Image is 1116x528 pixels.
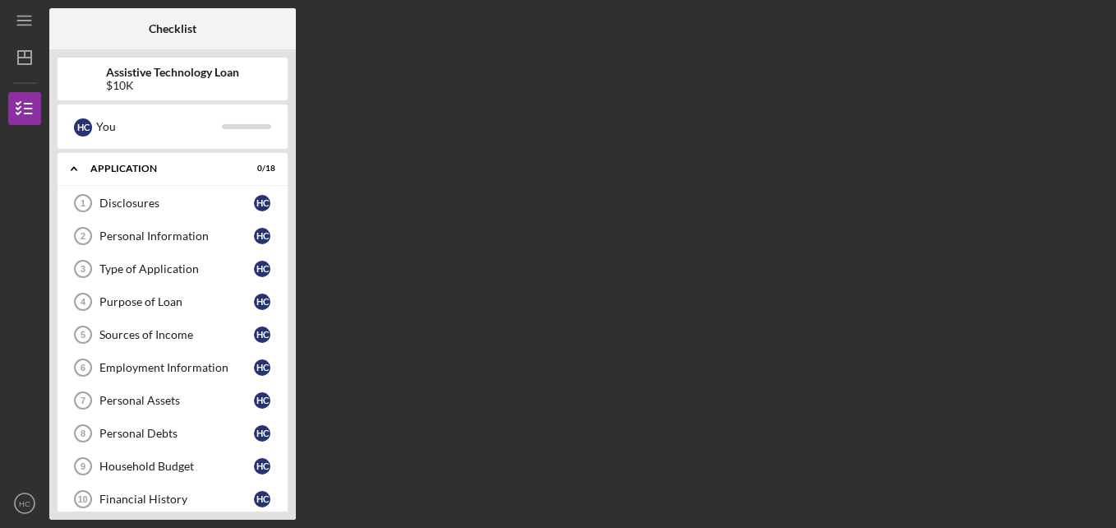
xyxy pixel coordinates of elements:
[66,252,279,285] a: 3Type of ApplicationHC
[74,118,92,137] div: H C
[254,491,270,507] div: H C
[99,229,254,243] div: Personal Information
[81,428,85,438] tspan: 8
[254,359,270,376] div: H C
[77,494,87,504] tspan: 10
[66,384,279,417] a: 7Personal AssetsHC
[99,295,254,308] div: Purpose of Loan
[99,493,254,506] div: Financial History
[254,425,270,442] div: H C
[66,220,279,252] a: 2Personal InformationHC
[106,66,239,79] b: Assistive Technology Loan
[81,396,85,405] tspan: 7
[81,461,85,471] tspan: 9
[246,164,275,174] div: 0 / 18
[254,327,270,343] div: H C
[99,328,254,341] div: Sources of Income
[254,261,270,277] div: H C
[66,285,279,318] a: 4Purpose of LoanHC
[81,231,85,241] tspan: 2
[81,297,86,307] tspan: 4
[149,22,196,35] b: Checklist
[99,197,254,210] div: Disclosures
[81,264,85,274] tspan: 3
[66,187,279,220] a: 1DisclosuresHC
[66,483,279,516] a: 10Financial HistoryHC
[8,487,41,520] button: HC
[66,450,279,483] a: 9Household BudgetHC
[81,198,85,208] tspan: 1
[99,361,254,374] div: Employment Information
[81,330,85,340] tspan: 5
[254,392,270,409] div: H C
[96,113,222,141] div: You
[66,318,279,351] a: 5Sources of IncomeHC
[99,460,254,473] div: Household Budget
[19,499,30,508] text: HC
[66,417,279,450] a: 8Personal DebtsHC
[66,351,279,384] a: 6Employment InformationHC
[99,262,254,276] div: Type of Application
[99,427,254,440] div: Personal Debts
[254,195,270,211] div: H C
[106,79,239,92] div: $10K
[254,458,270,475] div: H C
[90,164,234,174] div: Application
[254,294,270,310] div: H C
[81,363,85,373] tspan: 6
[99,394,254,407] div: Personal Assets
[254,228,270,244] div: H C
